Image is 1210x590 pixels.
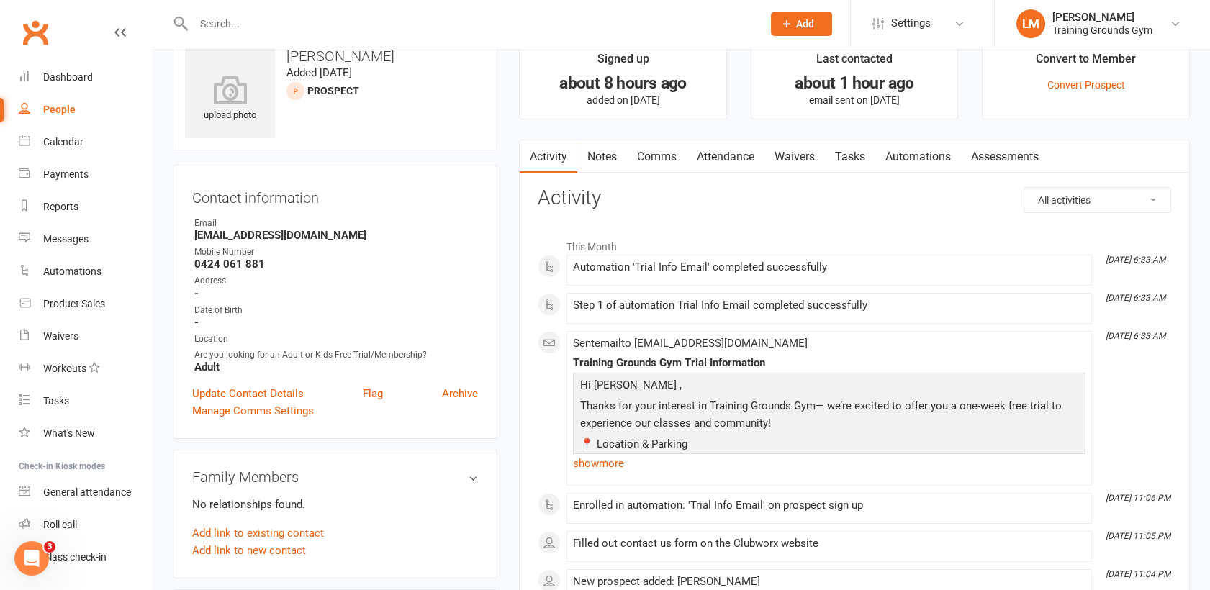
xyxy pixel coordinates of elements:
[19,509,152,541] a: Roll call
[19,320,152,353] a: Waivers
[442,385,478,402] a: Archive
[192,469,478,485] h3: Family Members
[1052,11,1152,24] div: [PERSON_NAME]
[573,357,1085,369] div: Training Grounds Gym Trial Information
[43,330,78,342] div: Waivers
[764,94,945,106] p: email sent on [DATE]
[533,94,713,106] p: added on [DATE]
[43,104,76,115] div: People
[19,126,152,158] a: Calendar
[538,232,1171,255] li: This Month
[43,265,101,277] div: Automations
[286,66,352,79] time: Added [DATE]
[19,288,152,320] a: Product Sales
[577,397,1082,435] p: Thanks for your interest in Training Grounds Gym— we’re excited to offer you a one-week free tria...
[19,417,152,450] a: What's New
[43,427,95,439] div: What's New
[19,61,152,94] a: Dashboard
[185,48,485,64] h3: [PERSON_NAME]
[764,140,825,173] a: Waivers
[192,542,306,559] a: Add link to new contact
[19,255,152,288] a: Automations
[192,385,304,402] a: Update Contact Details
[577,435,1082,456] p: 📍 Location & Parking
[14,541,49,576] iframe: Intercom live chat
[1047,79,1125,91] a: Convert Prospect
[17,14,53,50] a: Clubworx
[19,223,152,255] a: Messages
[307,85,359,96] snap: prospect
[194,304,478,317] div: Date of Birth
[194,316,478,329] strong: -
[194,360,478,373] strong: Adult
[520,140,577,173] a: Activity
[573,337,808,350] span: Sent email to [EMAIL_ADDRESS][DOMAIN_NAME]
[19,191,152,223] a: Reports
[1052,24,1152,37] div: Training Grounds Gym
[533,76,713,91] div: about 8 hours ago
[43,551,107,563] div: Class check-in
[816,50,893,76] div: Last contacted
[1106,331,1165,341] i: [DATE] 6:33 AM
[1106,293,1165,303] i: [DATE] 6:33 AM
[961,140,1049,173] a: Assessments
[573,537,1085,550] div: Filled out contact us form on the Clubworx website
[194,217,478,230] div: Email
[192,184,478,206] h3: Contact information
[687,140,764,173] a: Attendance
[597,50,649,76] div: Signed up
[19,353,152,385] a: Workouts
[1036,50,1136,76] div: Convert to Member
[573,453,1085,473] a: show more
[44,541,55,553] span: 3
[771,12,832,36] button: Add
[19,94,152,126] a: People
[185,76,275,123] div: upload photo
[43,395,69,407] div: Tasks
[43,519,77,530] div: Roll call
[1106,569,1170,579] i: [DATE] 11:04 PM
[194,287,478,300] strong: -
[891,7,931,40] span: Settings
[363,385,383,402] a: Flag
[764,76,945,91] div: about 1 hour ago
[1016,9,1045,38] div: LM
[538,187,1171,209] h3: Activity
[43,486,131,498] div: General attendance
[577,376,1082,397] p: Hi [PERSON_NAME] ,
[43,71,93,83] div: Dashboard
[189,14,752,34] input: Search...
[19,541,152,573] a: Class kiosk mode
[43,136,83,147] div: Calendar
[573,261,1085,273] div: Automation 'Trial Info Email' completed successfully
[1106,531,1170,541] i: [DATE] 11:05 PM
[573,499,1085,512] div: Enrolled in automation: 'Trial Info Email' on prospect sign up
[796,18,814,29] span: Add
[192,496,478,513] p: No relationships found.
[194,348,478,362] div: Are you looking for an Adult or Kids Free Trial/Membership?
[573,576,1085,588] div: New prospect added: [PERSON_NAME]
[43,168,89,180] div: Payments
[43,363,86,374] div: Workouts
[194,258,478,271] strong: 0424 061 881
[573,299,1085,312] div: Step 1 of automation Trial Info Email completed successfully
[192,525,324,542] a: Add link to existing contact
[875,140,961,173] a: Automations
[43,233,89,245] div: Messages
[19,385,152,417] a: Tasks
[627,140,687,173] a: Comms
[194,229,478,242] strong: [EMAIL_ADDRESS][DOMAIN_NAME]
[43,201,78,212] div: Reports
[1106,255,1165,265] i: [DATE] 6:33 AM
[577,140,627,173] a: Notes
[43,298,105,309] div: Product Sales
[19,158,152,191] a: Payments
[194,245,478,259] div: Mobile Number
[1106,493,1170,503] i: [DATE] 11:06 PM
[192,402,314,419] a: Manage Comms Settings
[825,140,875,173] a: Tasks
[194,332,478,346] div: Location
[194,274,478,288] div: Address
[19,476,152,509] a: General attendance kiosk mode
